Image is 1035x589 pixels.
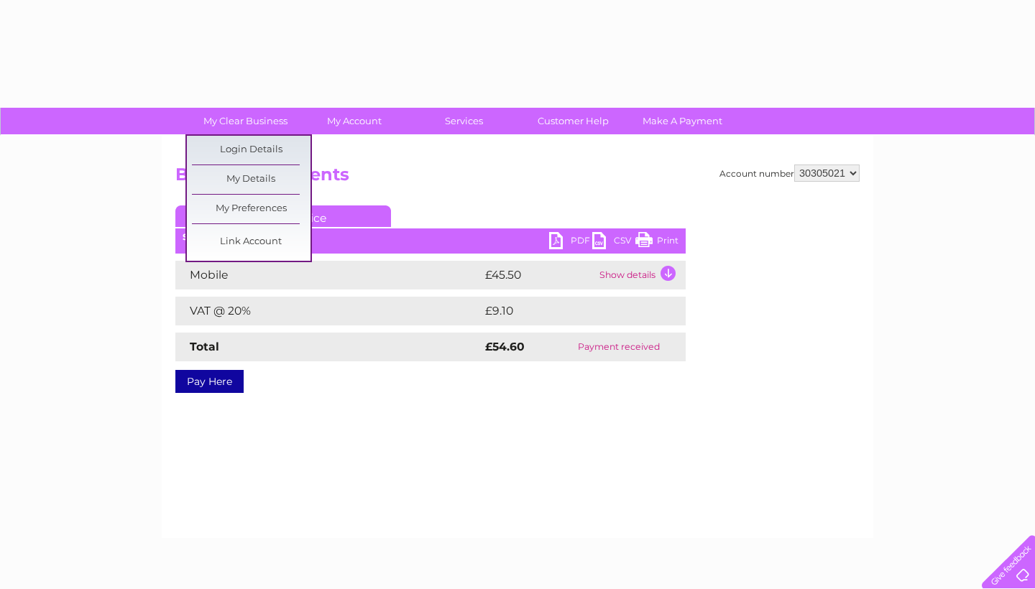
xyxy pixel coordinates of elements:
[175,232,686,242] div: [DATE]
[623,108,742,134] a: Make A Payment
[514,108,632,134] a: Customer Help
[295,108,414,134] a: My Account
[192,195,310,223] a: My Preferences
[485,340,525,353] strong: £54.60
[175,297,482,325] td: VAT @ 20%
[175,164,860,192] h2: Bills and Payments
[192,228,310,256] a: Link Account
[549,232,592,253] a: PDF
[175,261,482,289] td: Mobile
[175,370,244,393] a: Pay Here
[183,231,257,242] b: Statement Date:
[482,297,651,325] td: £9.10
[592,232,635,253] a: CSV
[190,340,219,353] strong: Total
[186,108,305,134] a: My Clear Business
[192,165,310,194] a: My Details
[482,261,596,289] td: £45.50
[192,136,310,164] a: Login Details
[635,232,678,253] a: Print
[596,261,686,289] td: Show details
[552,333,686,361] td: Payment received
[405,108,523,134] a: Services
[719,164,860,182] div: Account number
[175,205,391,227] a: Current Invoice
